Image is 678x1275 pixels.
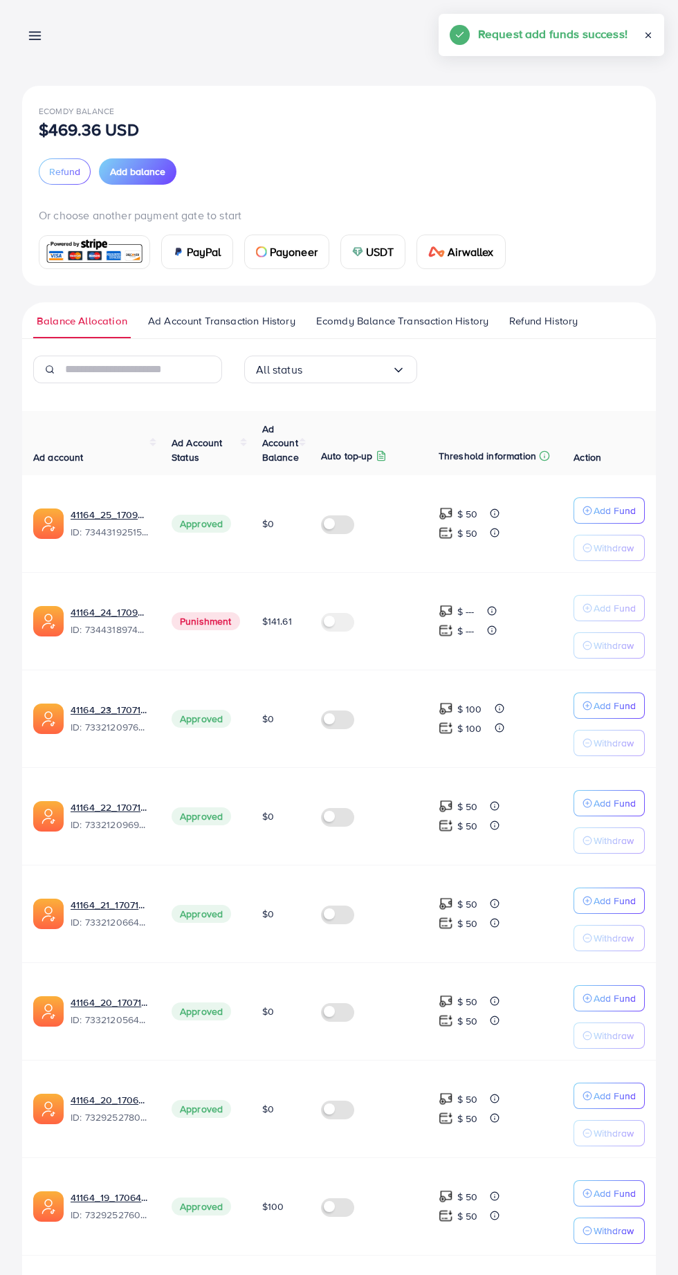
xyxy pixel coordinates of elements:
span: $0 [262,712,274,726]
span: $0 [262,1005,274,1018]
iframe: Chat [619,1213,668,1265]
h5: Request add funds success! [478,25,627,43]
img: top-up amount [439,799,453,814]
img: ic-ads-acc.e4c84228.svg [33,996,64,1027]
a: 41164_20_1707142368069 [71,996,149,1009]
p: $ 50 [457,1091,478,1108]
span: ID: 7332120664427642882 [71,915,149,929]
span: Approved [172,807,231,825]
div: <span class='underline'>41164_25_1709982599082</span></br>7344319251534069762 [71,508,149,540]
p: $ 50 [457,818,478,834]
p: Withdraw [594,637,634,654]
img: top-up amount [439,916,453,930]
p: $469.36 USD [39,121,139,138]
img: top-up amount [439,506,453,521]
button: Add Fund [574,1083,645,1109]
button: Add Fund [574,1180,645,1207]
p: $ 50 [457,896,478,912]
span: Payoneer [270,244,318,260]
span: $141.61 [262,614,292,628]
button: Add Fund [574,692,645,719]
span: Ecomdy Balance [39,105,114,117]
img: top-up amount [439,1189,453,1204]
p: Withdraw [594,832,634,849]
input: Search for option [302,359,392,380]
span: Add balance [110,165,165,178]
p: Add Fund [594,600,636,616]
img: top-up amount [439,721,453,735]
img: card [173,246,184,257]
span: Airwallex [448,244,493,260]
img: card [352,246,363,257]
div: <span class='underline'>41164_20_1706474683598</span></br>7329252780571557890 [71,1093,149,1125]
span: Approved [172,710,231,728]
img: top-up amount [439,701,453,716]
span: Refund [49,165,80,178]
a: cardPayPal [161,235,233,269]
p: Add Fund [594,892,636,909]
button: Add Fund [574,888,645,914]
img: top-up amount [439,818,453,833]
img: ic-ads-acc.e4c84228.svg [33,899,64,929]
button: Refund [39,158,91,185]
a: cardPayoneer [244,235,329,269]
span: Approved [172,1002,231,1020]
span: ID: 7344319251534069762 [71,525,149,539]
img: top-up amount [439,604,453,618]
p: Withdraw [594,540,634,556]
a: cardAirwallex [416,235,505,269]
p: Withdraw [594,930,634,946]
p: Or choose another payment gate to start [39,207,639,223]
p: Withdraw [594,1125,634,1141]
div: <span class='underline'>41164_19_1706474666940</span></br>7329252760468127746 [71,1191,149,1222]
span: Approved [172,1198,231,1216]
button: Add Fund [574,790,645,816]
span: $0 [262,517,274,531]
button: Withdraw [574,925,645,951]
div: <span class='underline'>41164_24_1709982576916</span></br>7344318974215340033 [71,605,149,637]
span: Ad Account Balance [262,422,299,464]
p: $ 50 [457,1110,478,1127]
p: $ 50 [457,993,478,1010]
p: Add Fund [594,697,636,714]
span: ID: 7344318974215340033 [71,623,149,636]
img: ic-ads-acc.e4c84228.svg [33,704,64,734]
div: <span class='underline'>41164_20_1707142368069</span></br>7332120564271874049 [71,996,149,1027]
p: Withdraw [594,1027,634,1044]
div: <span class='underline'>41164_22_1707142456408</span></br>7332120969684811778 [71,800,149,832]
button: Withdraw [574,1120,645,1146]
img: top-up amount [439,1209,453,1223]
p: $ 50 [457,1013,478,1029]
button: Withdraw [574,632,645,659]
p: $ 50 [457,1208,478,1224]
img: ic-ads-acc.e4c84228.svg [33,606,64,636]
img: top-up amount [439,526,453,540]
a: card [39,235,150,269]
span: USDT [366,244,394,260]
a: 41164_20_1706474683598 [71,1093,149,1107]
span: Ad Account Status [172,436,223,464]
img: card [256,246,267,257]
a: 41164_19_1706474666940 [71,1191,149,1204]
img: top-up amount [439,623,453,638]
span: $0 [262,809,274,823]
span: Approved [172,905,231,923]
button: Add balance [99,158,176,185]
img: ic-ads-acc.e4c84228.svg [33,508,64,539]
img: ic-ads-acc.e4c84228.svg [33,801,64,832]
img: ic-ads-acc.e4c84228.svg [33,1094,64,1124]
button: Add Fund [574,595,645,621]
div: <span class='underline'>41164_21_1707142387585</span></br>7332120664427642882 [71,898,149,930]
p: $ 50 [457,915,478,932]
img: card [428,246,445,257]
span: Refund History [509,313,578,329]
p: Add Fund [594,795,636,811]
button: Add Fund [574,985,645,1011]
p: $ 50 [457,1189,478,1205]
p: $ --- [457,623,475,639]
button: Withdraw [574,1022,645,1049]
a: cardUSDT [340,235,406,269]
img: top-up amount [439,1111,453,1126]
p: Threshold information [439,448,536,464]
a: 41164_23_1707142475983 [71,703,149,717]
